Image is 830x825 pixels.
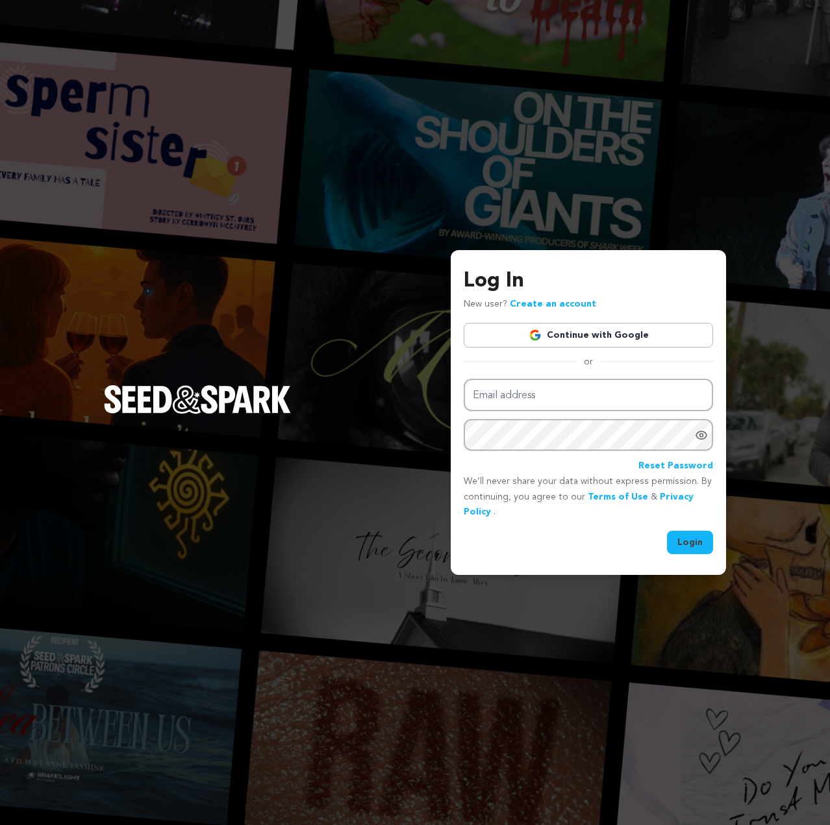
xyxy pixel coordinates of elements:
[588,492,648,501] a: Terms of Use
[667,531,713,554] button: Login
[464,297,596,312] p: New user?
[695,429,708,442] a: Show password as plain text. Warning: this will display your password on the screen.
[464,323,713,348] a: Continue with Google
[638,459,713,474] a: Reset Password
[510,299,596,309] a: Create an account
[464,266,713,297] h3: Log In
[464,379,713,412] input: Email address
[529,329,542,342] img: Google logo
[576,355,601,368] span: or
[464,474,713,520] p: We’ll never share your data without express permission. By continuing, you agree to our & .
[104,385,291,440] a: Seed&Spark Homepage
[104,385,291,414] img: Seed&Spark Logo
